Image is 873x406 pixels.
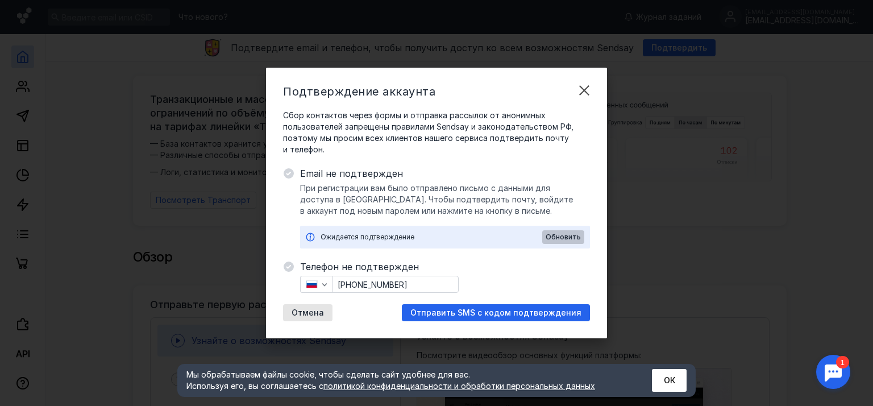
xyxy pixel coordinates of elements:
span: Подтверждение аккаунта [283,85,435,98]
span: Обновить [546,233,581,241]
div: Ожидается подтверждение [321,231,542,243]
span: Сбор контактов через формы и отправка рассылок от анонимных пользователей запрещены правилами Sen... [283,110,590,155]
span: Email не подтвержден [300,167,590,180]
button: ОК [652,369,687,392]
span: Отмена [292,308,324,318]
div: Мы обрабатываем файлы cookie, чтобы сделать сайт удобнее для вас. Используя его, вы соглашаетесь c [186,369,624,392]
div: 1 [26,7,39,19]
button: Обновить [542,230,584,244]
span: Отправить SMS с кодом подтверждения [410,308,581,318]
span: Телефон не подтвержден [300,260,590,274]
button: Отправить SMS с кодом подтверждения [402,304,590,321]
span: При регистрации вам было отправлено письмо с данными для доступа в [GEOGRAPHIC_DATA]. Чтобы подтв... [300,183,590,217]
button: Отмена [283,304,332,321]
a: политикой конфиденциальности и обработки персональных данных [323,381,595,391]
